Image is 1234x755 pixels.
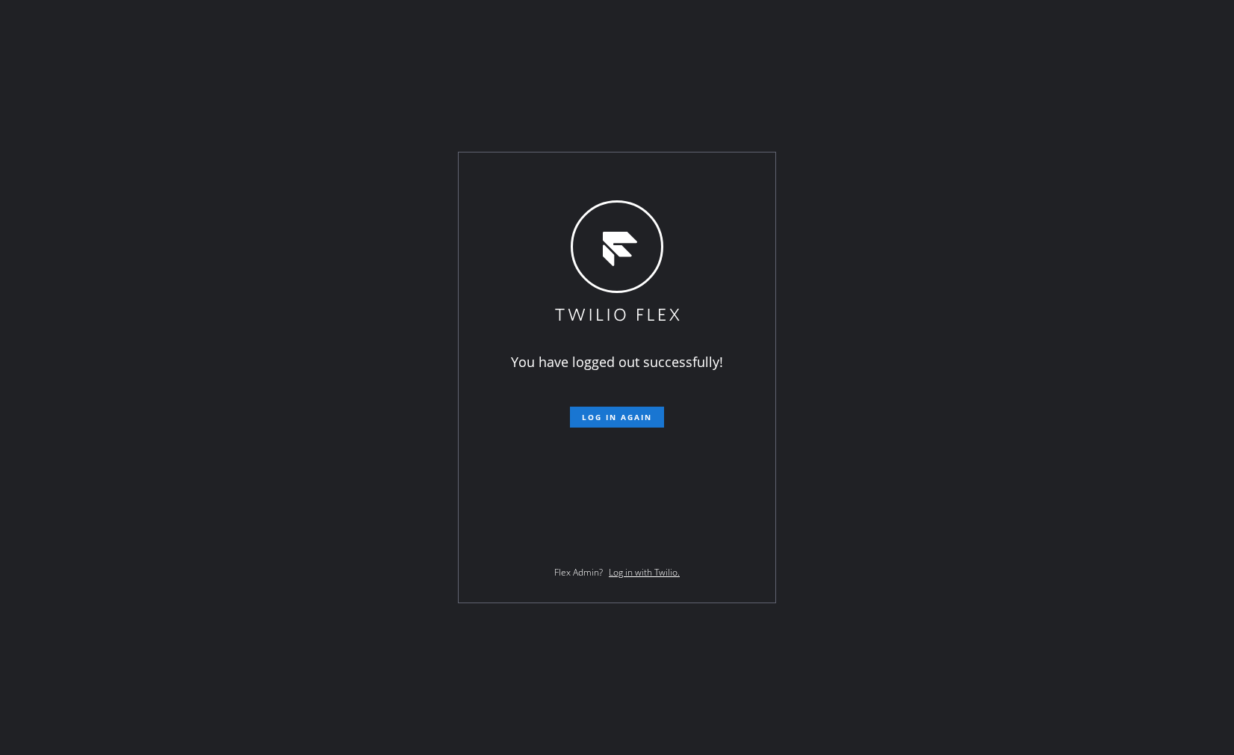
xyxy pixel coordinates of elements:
[554,566,603,579] span: Flex Admin?
[511,353,723,371] span: You have logged out successfully!
[570,407,664,428] button: Log in again
[582,412,652,422] span: Log in again
[609,566,680,579] a: Log in with Twilio.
